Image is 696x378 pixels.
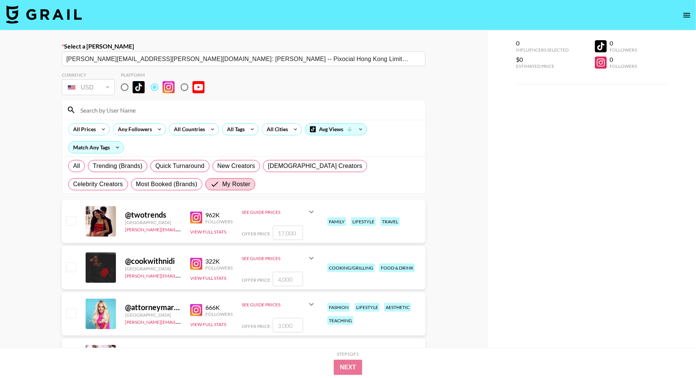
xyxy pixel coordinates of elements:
[190,229,226,235] button: View Full Stats
[242,231,271,237] span: Offer Price:
[125,271,237,279] a: [PERSON_NAME][EMAIL_ADDRESS][DOMAIN_NAME]
[73,162,80,171] span: All
[679,8,694,23] button: open drawer
[222,124,246,135] div: All Tags
[516,63,569,69] div: Estimated Price
[73,180,123,189] span: Celebrity Creators
[273,226,303,240] input: 17,000
[190,212,202,224] img: Instagram
[169,124,206,135] div: All Countries
[327,217,346,226] div: family
[63,81,113,94] div: USD
[62,42,425,50] label: Select a [PERSON_NAME]
[93,162,142,171] span: Trending (Brands)
[242,277,271,283] span: Offer Price:
[125,210,181,220] div: @ twotrends
[155,162,205,171] span: Quick Turnaround
[610,56,637,63] div: 0
[217,162,255,171] span: New Creators
[268,162,362,171] span: [DEMOGRAPHIC_DATA] Creators
[133,81,145,93] img: TikTok
[113,124,153,135] div: Any Followers
[384,303,411,312] div: aesthetic
[205,219,233,224] div: Followers
[262,124,289,135] div: All Cities
[125,303,181,312] div: @ attorneymartinez
[163,81,175,93] img: Instagram
[305,124,367,135] div: Avg Views
[69,142,124,153] div: Match Any Tags
[327,264,375,272] div: cooking/grilling
[76,104,421,116] input: Search by User Name
[222,180,250,189] span: My Roster
[610,63,637,69] div: Followers
[190,322,226,327] button: View Full Stats
[273,272,303,286] input: 4,000
[516,56,569,63] div: $0
[337,351,359,357] div: Step 1 of 2
[242,295,316,314] div: See Guide Prices
[125,312,181,318] div: [GEOGRAPHIC_DATA]
[273,318,303,333] input: 3,000
[242,323,271,329] span: Offer Price:
[610,47,637,53] div: Followers
[379,264,415,272] div: food & drink
[334,360,362,375] button: Next
[327,316,353,325] div: teaching
[380,217,400,226] div: travel
[62,78,115,97] div: Currency is locked to USD
[125,318,237,325] a: [PERSON_NAME][EMAIL_ADDRESS][DOMAIN_NAME]
[242,342,316,360] div: See Guide Prices
[242,203,316,221] div: See Guide Prices
[190,275,226,281] button: View Full Stats
[242,209,307,215] div: See Guide Prices
[242,256,307,261] div: See Guide Prices
[516,47,569,53] div: Influencers Selected
[190,304,202,316] img: Instagram
[125,266,181,271] div: [GEOGRAPHIC_DATA]
[69,124,97,135] div: All Prices
[125,220,181,225] div: [GEOGRAPHIC_DATA]
[205,265,233,271] div: Followers
[62,72,115,78] div: Currency
[121,72,211,78] div: Platform
[242,249,316,267] div: See Guide Prices
[205,211,233,219] div: 962K
[205,311,233,317] div: Followers
[205,257,233,265] div: 322K
[190,258,202,270] img: Instagram
[192,81,205,93] img: YouTube
[205,304,233,311] div: 666K
[351,217,376,226] div: lifestyle
[355,303,380,312] div: lifestyle
[6,5,82,24] img: Grail Talent
[125,225,237,232] a: [PERSON_NAME][EMAIL_ADDRESS][DOMAIN_NAME]
[136,180,197,189] span: Most Booked (Brands)
[610,39,637,47] div: 0
[242,302,307,307] div: See Guide Prices
[516,39,569,47] div: 0
[327,303,350,312] div: fashion
[125,256,181,266] div: @ cookwithnidi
